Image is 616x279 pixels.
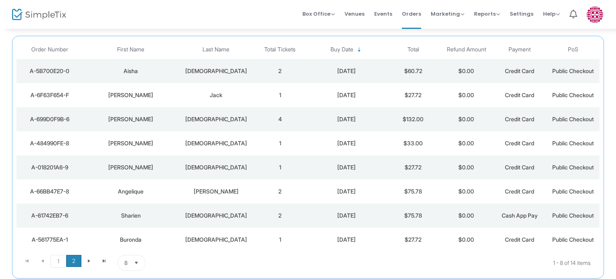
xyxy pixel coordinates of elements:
[440,179,493,204] td: $0.00
[181,187,251,196] div: Laney Ladge
[309,91,385,99] div: 8/15/2025
[253,131,307,155] td: 1
[474,10,500,18] span: Reports
[552,212,594,219] span: Public Checkout
[81,255,97,267] span: Go to the next page
[85,212,177,220] div: Sharien
[431,10,464,18] span: Marketing
[387,179,440,204] td: $75.78
[440,83,493,107] td: $0.00
[543,10,560,18] span: Help
[85,91,177,99] div: Nicola
[225,255,591,271] kendo-pager-info: 1 - 8 of 14 items
[253,107,307,131] td: 4
[440,204,493,228] td: $0.00
[18,115,81,123] div: A-699D0F9B-6
[253,40,307,59] th: Total Tickets
[66,255,81,267] span: Page 2
[85,187,177,196] div: Angelique
[552,164,594,171] span: Public Checkout
[97,255,112,267] span: Go to the last page
[440,131,493,155] td: $0.00
[505,140,534,147] span: Credit Card
[440,155,493,179] td: $0.00
[387,59,440,83] td: $60.72
[16,40,600,252] div: Data table
[85,236,177,244] div: Buronda
[509,46,531,53] span: Payment
[18,91,81,99] div: A-6F63F654-F
[387,155,440,179] td: $27.72
[309,67,385,75] div: 8/20/2025
[505,236,534,243] span: Credit Card
[181,236,251,244] div: Muhammad
[387,131,440,155] td: $33.00
[181,163,251,171] div: Muhammad
[181,115,251,123] div: Muhammad
[387,83,440,107] td: $27.72
[505,92,534,98] span: Credit Card
[50,255,66,268] span: Page 1
[18,212,81,220] div: A-61742EB7-6
[181,212,251,220] div: Muhammad
[502,212,538,219] span: Cash App Pay
[552,92,594,98] span: Public Checkout
[505,188,534,195] span: Credit Card
[31,46,68,53] span: Order Number
[131,255,142,271] button: Select
[101,258,107,264] span: Go to the last page
[309,139,385,147] div: 8/13/2025
[309,187,385,196] div: 8/10/2025
[440,107,493,131] td: $0.00
[505,164,534,171] span: Credit Card
[86,258,92,264] span: Go to the next page
[253,179,307,204] td: 2
[344,4,365,24] span: Venues
[510,4,533,24] span: Settings
[552,116,594,122] span: Public Checkout
[253,204,307,228] td: 2
[85,163,177,171] div: Mildred
[309,236,385,244] div: 8/9/2025
[387,107,440,131] td: $132.00
[18,139,81,147] div: A-484990FE-8
[181,139,251,147] div: MUHAMMAD
[440,40,493,59] th: Refund Amount
[302,10,335,18] span: Box Office
[374,4,392,24] span: Events
[387,40,440,59] th: Total
[253,83,307,107] td: 1
[309,212,385,220] div: 8/9/2025
[85,67,177,75] div: Aisha
[505,67,534,74] span: Credit Card
[253,59,307,83] td: 2
[387,204,440,228] td: $75.78
[330,46,353,53] span: Buy Date
[18,67,81,75] div: A-5B700E20-0
[18,236,81,244] div: A-561775EA-1
[440,228,493,252] td: $0.00
[356,47,363,53] span: Sortable
[181,67,251,75] div: Muhammad
[552,188,594,195] span: Public Checkout
[440,59,493,83] td: $0.00
[402,4,421,24] span: Orders
[85,139,177,147] div: TIMEKA
[552,140,594,147] span: Public Checkout
[568,46,578,53] span: PoS
[309,115,385,123] div: 8/14/2025
[117,46,144,53] span: First Name
[18,187,81,196] div: A-66BB47E7-8
[181,91,251,99] div: Jack
[18,163,81,171] div: A-018201A6-9
[309,163,385,171] div: 8/13/2025
[203,46,229,53] span: Last Name
[552,236,594,243] span: Public Checkout
[505,116,534,122] span: Credit Card
[124,259,128,267] span: 8
[85,115,177,123] div: Wanda
[253,155,307,179] td: 1
[552,67,594,74] span: Public Checkout
[387,228,440,252] td: $27.72
[253,228,307,252] td: 1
